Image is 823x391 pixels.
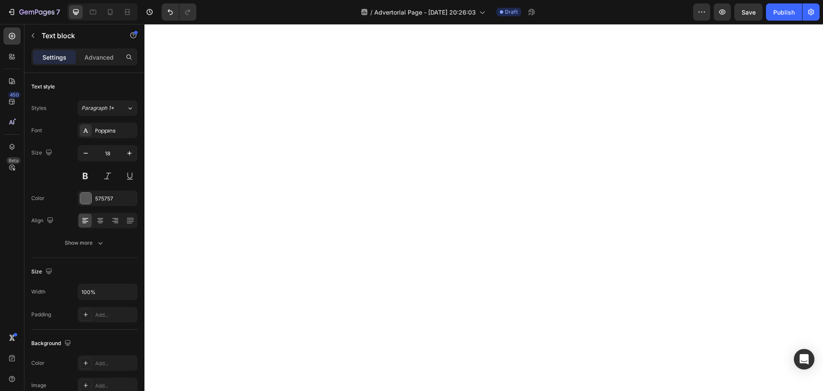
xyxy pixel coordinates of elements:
[3,3,64,21] button: 7
[773,8,795,17] div: Publish
[6,157,21,164] div: Beta
[31,288,45,296] div: Width
[31,215,55,227] div: Align
[65,239,105,247] div: Show more
[370,8,372,17] span: /
[374,8,476,17] span: Advertorial Page - [DATE] 20:26:03
[31,104,46,112] div: Styles
[81,104,114,112] span: Paragraph 1*
[95,360,135,367] div: Add...
[84,53,114,62] p: Advanced
[31,382,46,389] div: Image
[78,284,137,300] input: Auto
[78,100,138,116] button: Paragraph 1*
[31,338,73,349] div: Background
[31,311,51,318] div: Padding
[31,359,45,367] div: Color
[8,91,21,98] div: 450
[95,195,135,203] div: 575757
[162,3,196,21] div: Undo/Redo
[144,24,823,391] iframe: Design area
[31,235,138,251] button: Show more
[42,30,114,41] p: Text block
[31,147,54,159] div: Size
[734,3,763,21] button: Save
[95,382,135,390] div: Add...
[95,311,135,319] div: Add...
[56,7,60,17] p: 7
[31,194,45,202] div: Color
[31,266,54,278] div: Size
[31,127,42,134] div: Font
[31,83,55,91] div: Text style
[95,127,135,135] div: Poppins
[766,3,802,21] button: Publish
[42,53,66,62] p: Settings
[794,349,814,370] div: Open Intercom Messenger
[505,8,518,16] span: Draft
[742,9,756,16] span: Save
